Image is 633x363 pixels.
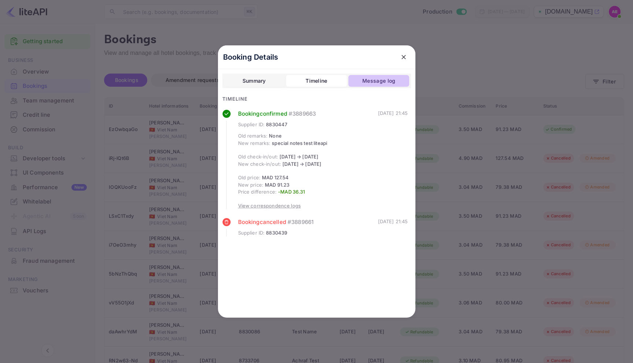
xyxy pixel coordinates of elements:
[282,161,321,168] span: [DATE] → [DATE]
[288,218,314,227] span: # 3889661
[238,161,281,168] span: New check-in/out :
[278,189,305,195] span: -MAD 36.31
[397,50,410,64] button: close
[238,181,264,189] span: New price :
[266,121,287,128] span: 8830447
[238,110,378,118] div: Booking confirmed
[378,218,408,236] div: [DATE] 21:45
[238,188,277,196] span: Price difference :
[238,153,278,161] span: Old check-in/out :
[238,174,261,181] span: Old price :
[378,110,408,209] div: [DATE] 21:45
[272,140,327,147] span: special notes test liteapi
[286,75,347,87] button: Timeline
[238,218,378,227] div: Booking cancelled
[362,76,395,85] div: Message log
[306,76,327,85] div: Timeline
[238,121,265,128] span: Supplier ID :
[280,153,318,161] span: [DATE] → [DATE]
[238,229,265,237] span: Supplier ID :
[262,174,289,181] span: MAD 127.54
[289,110,316,118] span: # 3889663
[265,181,289,189] span: MAD 91.23
[238,132,268,140] span: Old remarks :
[266,229,287,237] span: 8830439
[238,202,301,210] div: View correspondence logs
[348,75,409,87] button: Message log
[223,52,278,63] p: Booking Details
[243,76,266,85] div: Summary
[269,132,282,140] span: None
[222,96,411,103] div: Timeline
[238,140,271,147] span: New remarks :
[224,75,285,87] button: Summary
